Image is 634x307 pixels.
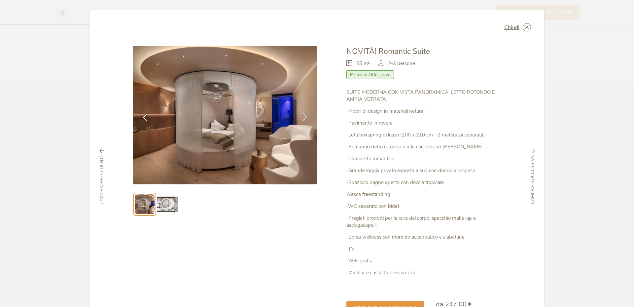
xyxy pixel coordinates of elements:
[346,246,501,252] p: -TV
[346,132,501,138] p: -Letti boxspring di lusso (200 x 210 cm - 2 materassi separati)
[346,155,501,162] p: -Caminetto romantico
[157,194,178,215] img: Preview
[346,179,501,186] p: -Spazioso bagno aperto con doccia tropicale
[346,191,501,198] p: -Vasca freestanding
[346,215,501,229] p: -Pregiati prodotti per la cura del corpo, specchio make-up e asciugacapelli
[346,257,501,264] p: -WiFi gratis
[346,203,501,210] p: -WC separato con bidet
[346,234,501,241] p: -Borsa wellness con morbido accappatoio e ciabattine
[135,194,155,214] img: Preview
[133,46,317,184] img: NOVITÀ! Romantic Suite
[529,155,536,204] span: Camera successiva
[98,155,105,205] span: Camera precedente
[346,167,501,174] p: -Grande loggia privata esposta a sud con dondolo sospeso
[346,120,501,127] p: -Pavimento in rovere
[346,89,501,103] p: SUITE MODERNA CON VISTA PANORAMICA, LETTO ROTONDO E AMPIA VETRATA
[346,143,501,150] p: -Romantico letto rotondo per le coccole con [PERSON_NAME]
[346,108,501,115] p: -Mobili di design in materiali naturali
[346,269,501,276] p: -Minibar e cassetta di sicurezza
